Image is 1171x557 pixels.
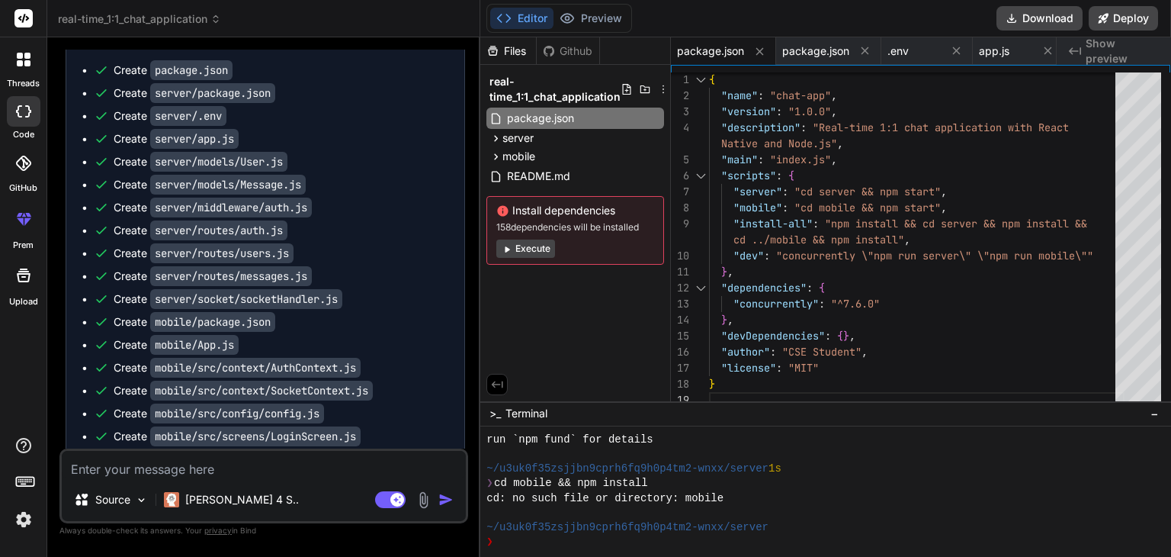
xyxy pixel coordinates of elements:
[671,392,689,408] div: 19
[721,169,776,182] span: "scripts"
[776,361,782,375] span: :
[782,43,849,59] span: package.json
[979,43,1009,59] span: app.js
[709,377,715,391] span: }
[505,167,572,185] span: README.md
[837,137,843,150] span: ,
[861,345,868,359] span: ,
[671,248,689,264] div: 10
[490,8,553,29] button: Editor
[486,433,653,447] span: run `npm fund` for details
[819,297,825,311] span: :
[114,269,312,284] div: Create
[7,77,40,90] label: threads
[671,168,689,184] div: 6
[770,89,831,102] span: "chat-app"
[150,129,239,149] code: server/app.js
[837,329,843,343] span: {
[114,108,226,124] div: Create
[150,358,361,378] code: mobile/src/context/AuthContext.js
[114,291,342,307] div: Create
[114,154,287,169] div: Create
[758,153,764,166] span: :
[150,106,226,126] code: server/.env
[721,105,776,118] span: "version"
[800,121,807,134] span: :
[671,296,689,312] div: 13
[494,476,648,491] span: cd mobile && npm install
[721,345,770,359] span: "author"
[150,152,287,172] code: server/models/User.js
[941,185,947,198] span: ,
[496,221,654,233] span: 158 dependencies will be installed
[941,201,947,214] span: ,
[794,185,941,198] span: "cd server && npm start"
[996,6,1083,31] button: Download
[1081,249,1093,262] span: ""
[438,492,454,507] img: icon
[721,313,727,327] span: }
[59,523,468,538] p: Always double-check its answers. Your in Bind
[150,221,287,240] code: server/routes/auth.js
[727,313,733,327] span: ,
[776,169,782,182] span: :
[114,337,239,353] div: Create
[150,243,294,263] code: server/routes/users.js
[782,345,861,359] span: "CSE Student"
[671,328,689,344] div: 15
[114,63,233,78] div: Create
[150,60,233,80] code: package.json
[671,344,689,360] div: 16
[1150,406,1159,421] span: −
[677,43,744,59] span: package.json
[58,11,221,27] span: real-time_1:1_chat_application
[11,507,37,533] img: settings
[764,249,770,262] span: :
[489,406,501,421] span: >_
[671,120,689,136] div: 4
[788,169,794,182] span: {
[721,153,758,166] span: "main"
[150,427,361,446] code: mobile/src/screens/LoginScreen.js
[733,297,819,311] span: "concurrently"
[486,491,723,506] span: cd: no such file or directory: mobile
[813,121,1069,134] span: "Real-time 1:1 chat application with React
[691,168,711,184] div: Click to collapse the range.
[671,264,689,280] div: 11
[721,265,727,278] span: }
[502,149,535,164] span: mobile
[887,43,909,59] span: .env
[13,128,34,141] label: code
[13,239,34,252] label: prem
[486,520,768,535] span: ~/u3uk0f35zsjjbn9cprh6fq9h0p4tm2-wnxx/server
[150,83,275,103] code: server/package.json
[691,280,711,296] div: Click to collapse the range.
[1086,36,1159,66] span: Show preview
[721,361,776,375] span: "license"
[733,185,782,198] span: "server"
[733,201,782,214] span: "mobile"
[114,314,275,330] div: Create
[721,137,837,150] span: Native and Node.js"
[849,329,855,343] span: ,
[9,295,38,308] label: Upload
[114,131,239,146] div: Create
[204,526,232,535] span: privacy
[150,198,312,217] code: server/middleware/auth.js
[733,233,904,246] span: cd ../mobile && npm install"
[671,88,689,104] div: 2
[904,233,910,246] span: ,
[843,329,849,343] span: }
[553,8,628,29] button: Preview
[114,246,294,261] div: Create
[733,217,813,230] span: "install-all"
[164,492,179,507] img: Claude 4 Sonnet
[114,177,306,192] div: Create
[807,281,813,295] span: :
[114,360,361,375] div: Create
[114,85,275,101] div: Create
[794,201,941,214] span: "cd mobile && npm start"
[415,491,432,509] img: attachment
[825,217,1087,230] span: "npm install && cd server && npm install &&
[671,280,689,296] div: 12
